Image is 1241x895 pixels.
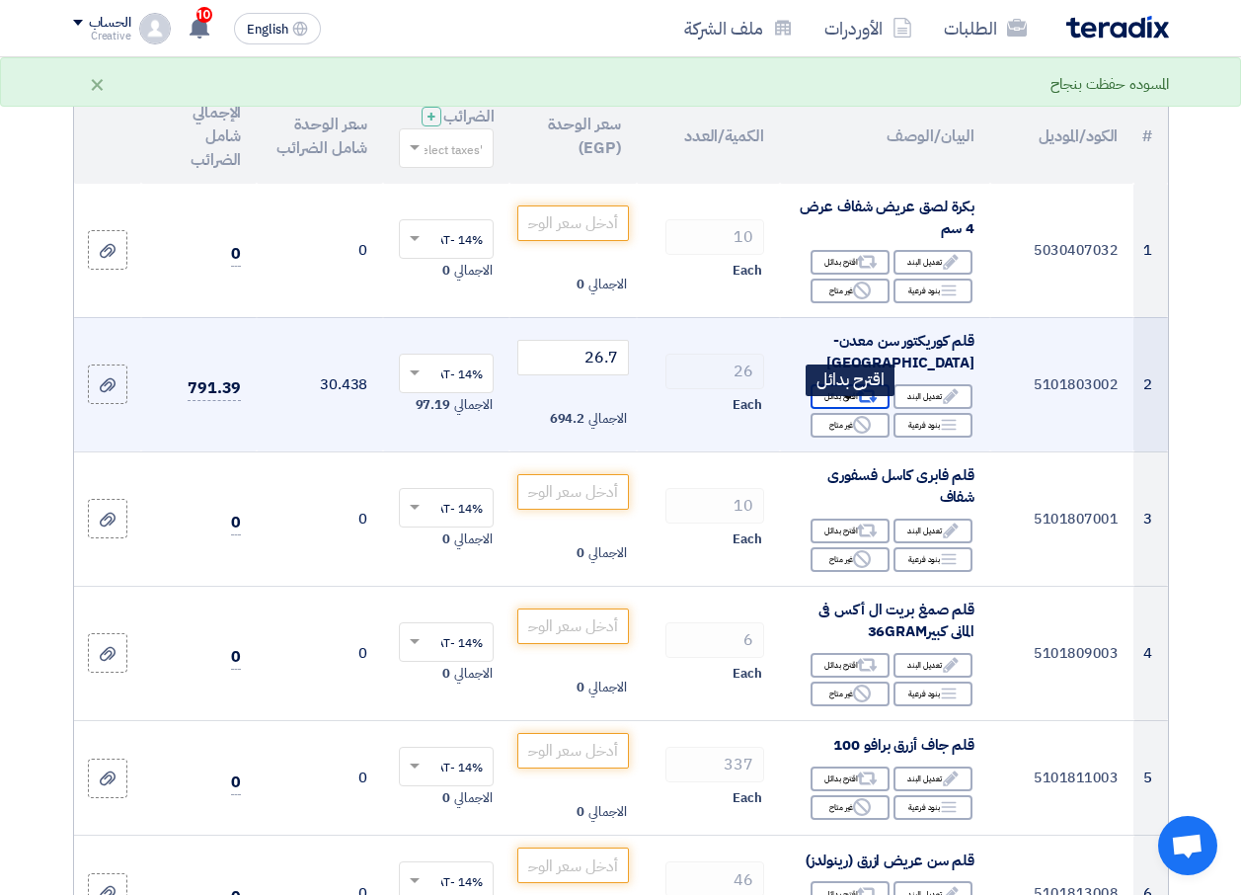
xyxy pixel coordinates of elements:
[893,653,972,678] div: تعديل البند
[811,682,890,706] div: غير متاح
[577,678,584,697] span: 0
[231,771,241,795] span: 0
[416,395,451,415] span: 97.19
[427,105,436,128] span: +
[893,547,972,572] div: بنود فرعية
[454,529,492,549] span: الاجمالي
[780,89,990,184] th: البيان/الوصف
[188,376,241,401] span: 791.39
[588,409,626,429] span: الاجمالي
[442,261,450,281] span: 0
[665,622,764,658] input: RFQ_STEP1.ITEMS.2.AMOUNT_TITLE
[990,317,1133,451] td: 5101803002
[668,5,809,51] a: ملف الشركة
[826,330,974,374] span: قلم كوريكتور سن معدن-[GEOGRAPHIC_DATA]
[1133,89,1167,184] th: #
[89,72,106,96] div: ×
[1133,184,1167,318] td: 1
[231,511,241,535] span: 0
[257,720,383,836] td: 0
[247,23,288,37] span: English
[1050,73,1168,96] div: المسوده حفظت بنجاح
[833,734,974,756] span: قلم جاف أزرق برافو 100
[257,89,383,184] th: سعر الوحدة شامل الضرائب
[811,767,890,791] div: اقترح بدائل
[517,474,628,510] input: أدخل سعر الوحدة
[665,219,764,255] input: RFQ_STEP1.ITEMS.2.AMOUNT_TITLE
[733,788,762,808] span: Each
[577,802,584,822] span: 0
[811,279,890,303] div: غير متاح
[637,89,780,184] th: الكمية/العدد
[990,586,1133,720] td: 5101809003
[517,733,628,769] input: أدخل سعر الوحدة
[383,89,509,184] th: الضرائب
[665,488,764,524] input: RFQ_STEP1.ITEMS.2.AMOUNT_TITLE
[893,682,972,706] div: بنود فرعية
[806,850,974,871] span: قلم سن عريض ازرق (رينولدز)
[818,599,974,643] span: قلم صمغ بريت ال أكس فى المانى كبير36GRAM
[827,464,974,509] span: قلم فابرى كاسل فسفورى شفاف
[399,622,494,662] ng-select: VAT
[399,488,494,528] ng-select: VAT
[1066,16,1169,39] img: Teradix logo
[990,89,1133,184] th: الكود/الموديل
[1133,317,1167,451] td: 2
[665,747,764,782] input: RFQ_STEP1.ITEMS.2.AMOUNT_TITLE
[811,519,890,543] div: اقترح بدائل
[257,451,383,586] td: 0
[257,317,383,451] td: 30.438
[733,664,762,684] span: Each
[665,354,764,389] input: RFQ_STEP1.ITEMS.2.AMOUNT_TITLE
[454,788,492,808] span: الاجمالي
[733,261,762,281] span: Each
[442,788,450,808] span: 0
[893,384,972,409] div: تعديل البند
[733,395,762,415] span: Each
[141,89,257,184] th: الإجمالي شامل الضرائب
[893,279,972,303] div: بنود فرعية
[73,31,131,41] div: Creative
[234,13,321,44] button: English
[577,275,584,294] span: 0
[196,7,212,23] span: 10
[517,848,628,883] input: أدخل سعر الوحدة
[990,184,1133,318] td: 5030407032
[588,543,626,563] span: الاجمالي
[800,196,974,240] span: بكرة لصق عريض شفاف عرض 4 سم
[231,242,241,267] span: 0
[811,413,890,438] div: غير متاح
[454,395,492,415] span: الاجمالي
[139,13,171,44] img: profile_test.png
[893,250,972,275] div: تعديل البند
[811,547,890,572] div: غير متاح
[893,795,972,820] div: بنود فرعية
[811,653,890,678] div: اقترح بدائل
[577,543,584,563] span: 0
[806,365,894,396] div: اقترح بدائل
[399,747,494,786] ng-select: VAT
[257,184,383,318] td: 0
[811,795,890,820] div: غير متاح
[442,664,450,684] span: 0
[399,354,494,393] ng-select: VAT
[509,89,636,184] th: سعر الوحدة (EGP)
[517,609,628,644] input: أدخل سعر الوحدة
[517,205,628,241] input: أدخل سعر الوحدة
[442,529,450,549] span: 0
[454,261,492,281] span: الاجمالي
[1133,586,1167,720] td: 4
[809,5,928,51] a: الأوردرات
[811,250,890,275] div: اقترح بدائل
[399,219,494,259] ng-select: VAT
[231,645,241,670] span: 0
[588,275,626,294] span: الاجمالي
[928,5,1043,51] a: الطلبات
[588,802,626,822] span: الاجمالي
[1158,816,1217,875] a: Open chat
[990,720,1133,836] td: 5101811003
[893,767,972,791] div: تعديل البند
[89,15,131,32] div: الحساب
[1133,720,1167,836] td: 5
[454,664,492,684] span: الاجمالي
